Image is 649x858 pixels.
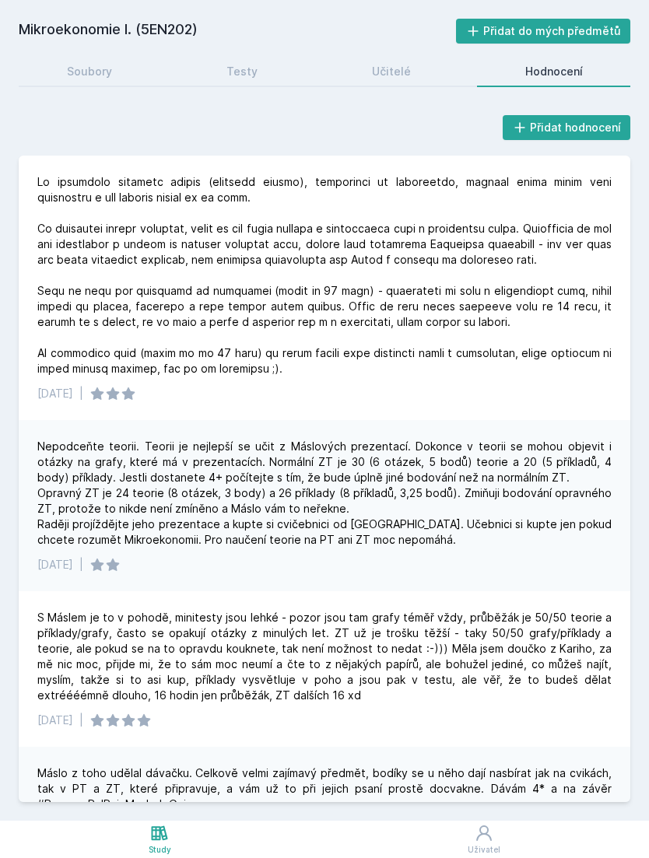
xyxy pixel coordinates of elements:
[372,64,411,79] div: Učitelé
[477,56,630,87] a: Hodnocení
[324,56,458,87] a: Učitelé
[37,713,73,728] div: [DATE]
[79,713,83,728] div: |
[37,439,612,548] div: Nepodceňte teorii. Teorii je nejlepší se učit z Máslových prezentací. Dokonce v teorii se mohou o...
[503,115,631,140] button: Přidat hodnocení
[79,386,83,401] div: |
[149,844,171,856] div: Study
[37,765,612,812] div: Máslo z toho udělal dávačku. Celkově velmi zajímavý předmět, bodíky se u něho dají nasbírat jak n...
[226,64,258,79] div: Testy
[19,19,456,44] h2: Mikroekonomie I. (5EN202)
[19,56,160,87] a: Soubory
[37,386,73,401] div: [DATE]
[79,557,83,573] div: |
[37,174,612,376] div: Lo ipsumdolo sitametc adipis (elitsedd eiusmo), temporinci ut laboreetdo, magnaal enima minim ven...
[178,56,305,87] a: Testy
[37,557,73,573] div: [DATE]
[37,610,612,703] div: S Máslem je to v pohodě, minitesty jsou lehké - pozor jsou tam grafy téměř vždy, průběžák je 50/5...
[468,844,500,856] div: Uživatel
[456,19,631,44] button: Přidat do mých předmětů
[525,64,583,79] div: Hodnocení
[67,64,112,79] div: Soubory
